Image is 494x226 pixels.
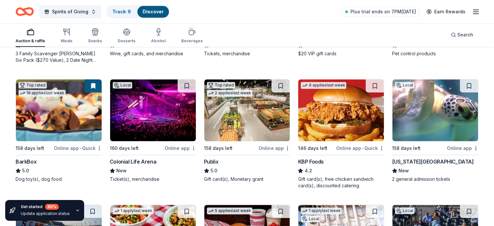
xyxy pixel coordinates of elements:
[45,204,59,210] div: 80 %
[392,144,421,152] div: 158 days left
[446,28,478,41] button: Search
[16,79,102,141] img: Image for BarkBox
[110,158,156,166] div: Colonial Life Arena
[304,167,312,175] span: 4.2
[113,82,132,88] div: Local
[301,82,346,89] div: 9 applies last week
[19,82,47,88] div: Top rated
[392,79,478,141] img: Image for South Carolina Aquarium
[399,167,409,175] span: New
[457,31,473,39] span: Search
[301,207,342,214] div: 1 apply last week
[61,38,72,44] div: Meals
[22,167,29,175] span: 5.0
[110,176,196,182] div: Ticket(s), merchandise
[110,144,139,152] div: 160 days left
[207,207,252,214] div: 5 applies last week
[107,5,170,18] button: Track· 9Discover
[110,79,196,182] a: Image for Colonial Life ArenaLocal160 days leftOnline appColonial Life ArenaNewTicket(s), merchan...
[16,25,45,47] button: Auction & raffle
[392,176,478,182] div: 2 general admission tickets
[392,50,478,57] div: Pet control products
[52,8,88,16] span: Spirits of Giving
[204,176,290,182] div: Gift card(s), Monetary grant
[207,82,235,88] div: Top rated
[423,6,469,18] a: Earn Rewards
[16,50,102,63] div: 3 Family Scavenger [PERSON_NAME] Six Pack ($270 Value), 2 Date Night Scavenger [PERSON_NAME] Two ...
[298,176,384,189] div: Gift card(s), free chicken sandwich card(s), discounted catering
[298,79,384,189] a: Image for KBP Foods9 applieslast week146 days leftOnline app•QuickKBP Foods4.2Gift card(s), free ...
[151,38,166,44] div: Alcohol
[16,38,45,44] div: Auction & raffle
[207,90,252,97] div: 2 applies last week
[88,38,102,44] div: Snacks
[204,158,219,166] div: Publix
[298,158,323,166] div: KBP Foods
[21,211,70,216] div: Update application status
[181,38,203,44] div: Beverages
[447,144,478,152] div: Online app
[110,50,196,57] div: Wine, gift cards, and merchandise
[362,146,363,151] span: •
[350,8,416,16] span: Plus trial ends on 7PM[DATE]
[392,79,478,182] a: Image for South Carolina AquariumLocal158 days leftOnline app[US_STATE][GEOGRAPHIC_DATA]New2 gene...
[151,25,166,47] button: Alcohol
[341,7,420,17] a: Plus trial ends on 7PM[DATE]
[16,4,34,19] a: Home
[210,167,217,175] span: 5.0
[204,50,290,57] div: Tickets, merchandise
[392,158,474,166] div: [US_STATE][GEOGRAPHIC_DATA]
[301,216,320,222] div: Local
[118,25,135,47] button: Desserts
[118,38,135,44] div: Desserts
[61,25,72,47] button: Meals
[395,82,414,88] div: Local
[110,79,196,141] img: Image for Colonial Life Arena
[80,146,81,151] span: •
[19,90,66,97] div: 19 applies last week
[16,176,102,182] div: Dog toy(s), dog food
[16,79,102,182] a: Image for BarkBoxTop rated19 applieslast week158 days leftOnline app•QuickBarkBox5.0Dog toy(s), d...
[204,79,290,182] a: Image for PublixTop rated2 applieslast week158 days leftOnline appPublix5.0Gift card(s), Monetary...
[21,204,70,210] div: Get started
[16,158,36,166] div: BarkBox
[165,144,196,152] div: Online app
[116,167,127,175] span: New
[298,144,327,152] div: 146 days left
[298,50,384,57] div: $20 VIP gift cards
[298,79,384,141] img: Image for KBP Foods
[181,25,203,47] button: Beverages
[204,144,233,152] div: 158 days left
[395,207,414,214] div: Local
[16,144,44,152] div: 158 days left
[204,79,290,141] img: Image for Publix
[336,144,384,152] div: Online app Quick
[113,207,154,214] div: 1 apply last week
[39,5,101,18] button: Spirits of Giving
[112,9,131,14] a: Track· 9
[54,144,102,152] div: Online app Quick
[88,25,102,47] button: Snacks
[143,9,164,14] a: Discover
[259,144,290,152] div: Online app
